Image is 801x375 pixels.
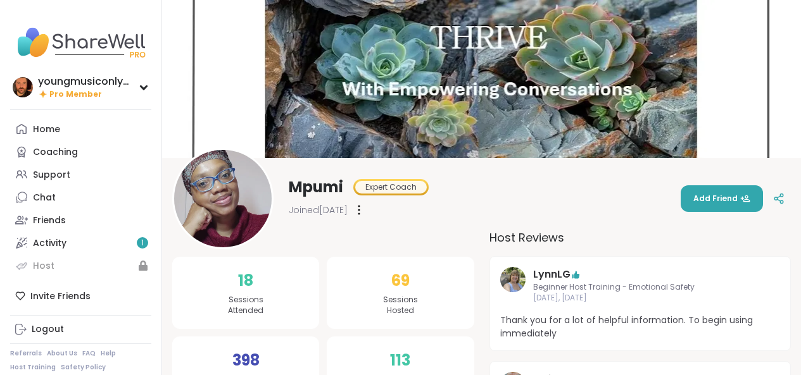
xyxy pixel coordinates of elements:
a: Support [10,163,151,186]
div: Chat [33,192,56,204]
span: 398 [232,349,260,372]
a: Safety Policy [61,363,106,372]
a: LynnLG [500,267,526,304]
a: Coaching [10,140,151,163]
img: ShareWell Nav Logo [10,20,151,65]
div: Coaching [33,146,78,159]
button: Add Friend [681,185,763,212]
a: Logout [10,318,151,341]
span: [DATE], [DATE] [533,293,748,304]
span: Sessions Attended [228,295,263,316]
div: Host [33,260,54,273]
div: Expert Coach [355,181,427,194]
div: Invite Friends [10,285,151,307]
span: Beginner Host Training - Emotional Safety [533,282,748,293]
span: Add Friend [693,193,750,204]
div: Home [33,123,60,136]
span: Pro Member [49,89,102,100]
img: LynnLG [500,267,526,292]
a: Help [101,349,116,358]
div: youngmusiconlypage [38,75,133,89]
img: Mpumi [174,150,272,247]
span: 113 [390,349,410,372]
a: Activity1 [10,231,151,254]
span: 1 [141,238,144,249]
a: Chat [10,186,151,209]
a: LynnLG [533,267,571,282]
a: FAQ [82,349,96,358]
div: Logout [32,323,64,336]
a: Host Training [10,363,56,372]
img: youngmusiconlypage [13,77,33,97]
a: Home [10,118,151,140]
span: Joined [DATE] [289,204,348,216]
span: 18 [238,269,253,292]
div: Activity [33,237,66,250]
div: Support [33,169,70,181]
a: Host [10,254,151,277]
a: Referrals [10,349,42,358]
span: Sessions Hosted [383,295,418,316]
span: 69 [391,269,410,292]
div: Friends [33,214,66,227]
span: Thank you for a lot of helpful information. To begin using immediately [500,314,781,340]
span: Mpumi [289,177,343,197]
a: About Us [47,349,77,358]
a: Friends [10,209,151,231]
